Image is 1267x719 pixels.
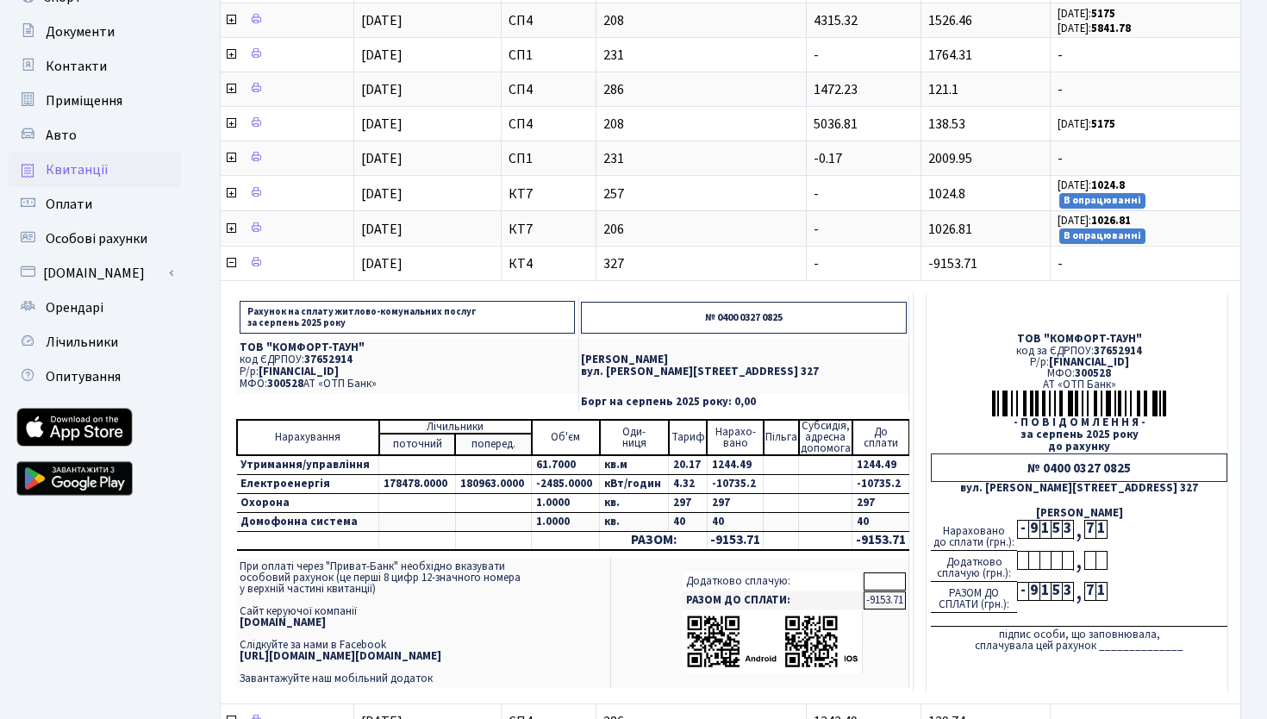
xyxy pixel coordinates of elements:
[532,455,600,475] td: 61.7000
[509,14,589,28] span: СП4
[1017,582,1028,601] div: -
[814,11,858,30] span: 4315.32
[46,298,103,317] span: Орендарі
[1091,116,1115,132] b: 5175
[509,117,589,131] span: СП4
[852,420,909,455] td: До cплати
[707,420,764,455] td: Нарахо- вано
[1028,582,1039,601] div: 9
[603,187,799,201] span: 257
[864,591,906,610] td: -9153.71
[814,80,858,99] span: 1472.23
[1073,582,1084,602] div: ,
[509,257,589,271] span: КТ4
[1058,48,1233,62] span: -
[707,475,764,494] td: -10735.2
[46,195,92,214] span: Оплати
[46,22,115,41] span: Документи
[814,220,819,239] span: -
[267,376,303,391] span: 300528
[509,83,589,97] span: СП4
[669,494,708,513] td: 297
[9,359,181,394] a: Опитування
[600,532,708,550] td: РАЗОМ:
[1051,582,1062,601] div: 5
[931,520,1017,551] div: Нараховано до сплати (грн.):
[237,420,379,455] td: Нарахування
[237,455,379,475] td: Утримання/управління
[1051,520,1062,539] div: 5
[707,455,764,475] td: 1244.49
[603,257,799,271] span: 327
[603,14,799,28] span: 208
[581,302,907,334] p: № 0400 0327 0825
[931,453,1227,482] div: № 0400 0327 0825
[9,84,181,118] a: Приміщення
[1059,193,1145,209] small: В опрацюванні
[455,434,531,455] td: поперед.
[814,149,842,168] span: -0.17
[581,354,907,366] p: [PERSON_NAME]
[686,614,858,670] img: apps-qrcodes.png
[9,15,181,49] a: Документи
[46,229,147,248] span: Особові рахунки
[240,366,575,378] p: Р/р:
[1095,582,1107,601] div: 1
[1091,21,1131,36] b: 5841.78
[46,367,121,386] span: Опитування
[1058,6,1115,22] small: [DATE]:
[669,455,708,475] td: 20.17
[928,254,977,273] span: -9153.71
[928,80,958,99] span: 121.1
[928,184,965,203] span: 1024.8
[1039,582,1051,601] div: 1
[600,494,669,513] td: кв.
[669,513,708,532] td: 40
[240,301,575,334] p: Рахунок на сплату житлово-комунальних послуг за серпень 2025 року
[361,11,403,30] span: [DATE]
[236,558,611,688] td: При оплаті через "Приват-Банк" необхідно вказувати особовий рахунок (це перші 8 цифр 12-значного ...
[814,46,819,65] span: -
[240,342,575,353] p: ТОВ "КОМФОРТ-ТАУН"
[509,152,589,166] span: СП1
[931,441,1227,453] div: до рахунку
[46,91,122,110] span: Приміщення
[455,475,531,494] td: 180963.0000
[931,483,1227,494] div: вул. [PERSON_NAME][STREET_ADDRESS] 327
[928,46,972,65] span: 1764.31
[259,364,339,379] span: [FINANCIAL_ID]
[1059,228,1145,244] small: В опрацюванні
[931,417,1227,428] div: - П О В І Д О М Л Е Н Н Я -
[603,48,799,62] span: 231
[707,532,764,550] td: -9153.71
[931,379,1227,391] div: АТ «ОТП Банк»
[1075,366,1111,381] span: 300528
[361,46,403,65] span: [DATE]
[1028,520,1039,539] div: 9
[931,429,1227,441] div: за серпень 2025 року
[1062,520,1073,539] div: 3
[931,508,1227,519] div: [PERSON_NAME]
[361,220,403,239] span: [DATE]
[707,494,764,513] td: 297
[361,80,403,99] span: [DATE]
[1095,520,1107,539] div: 1
[852,532,909,550] td: -9153.71
[600,513,669,532] td: кв.
[581,397,907,408] p: Борг на серпень 2025 року: 0,00
[9,291,181,325] a: Орендарі
[764,420,799,455] td: Пільга
[9,49,181,84] a: Контакти
[814,184,819,203] span: -
[1058,116,1115,132] small: [DATE]:
[240,378,575,390] p: МФО: АТ «ОТП Банк»
[852,513,909,532] td: 40
[1058,178,1125,193] small: [DATE]:
[814,254,819,273] span: -
[9,118,181,153] a: Авто
[532,494,600,513] td: 1.0000
[46,160,109,179] span: Квитанції
[683,591,863,610] td: РАЗОМ ДО СПЛАТИ:
[1058,152,1233,166] span: -
[304,352,353,367] span: 37652914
